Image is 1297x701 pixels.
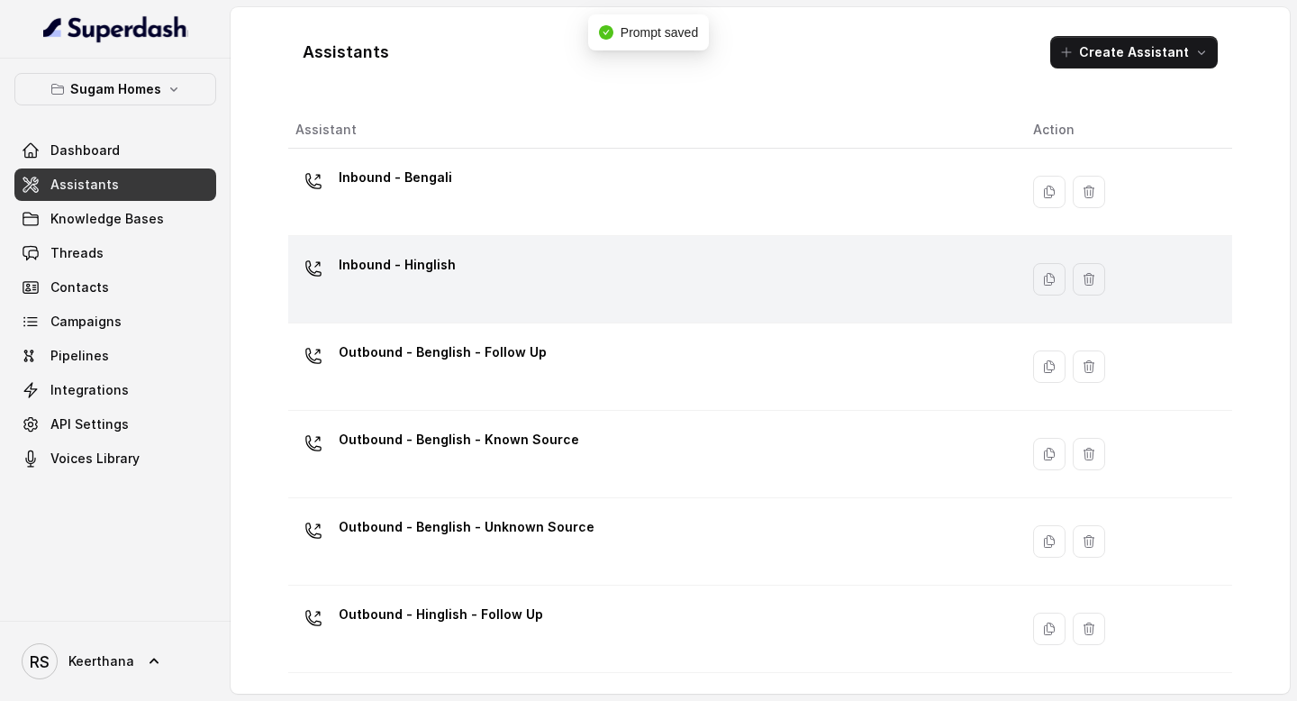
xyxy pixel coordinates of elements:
[14,271,216,304] a: Contacts
[621,25,698,40] span: Prompt saved
[339,163,452,192] p: Inbound - Bengali
[14,374,216,406] a: Integrations
[50,210,164,228] span: Knowledge Bases
[50,415,129,433] span: API Settings
[1019,112,1232,149] th: Action
[14,237,216,269] a: Threads
[50,244,104,262] span: Threads
[50,176,119,194] span: Assistants
[68,652,134,670] span: Keerthana
[30,652,50,671] text: RS
[50,381,129,399] span: Integrations
[50,347,109,365] span: Pipelines
[339,600,543,629] p: Outbound - Hinglish - Follow Up
[50,450,140,468] span: Voices Library
[14,442,216,475] a: Voices Library
[339,513,594,542] p: Outbound - Benglish - Unknown Source
[288,112,1019,149] th: Assistant
[14,636,216,687] a: Keerthana
[43,14,188,43] img: light.svg
[14,73,216,105] button: Sugam Homes
[339,425,579,454] p: Outbound - Benglish - Known Source
[14,340,216,372] a: Pipelines
[14,168,216,201] a: Assistants
[339,338,547,367] p: Outbound - Benglish - Follow Up
[70,78,161,100] p: Sugam Homes
[50,278,109,296] span: Contacts
[50,141,120,159] span: Dashboard
[339,250,456,279] p: Inbound - Hinglish
[303,38,389,67] h1: Assistants
[14,134,216,167] a: Dashboard
[599,25,613,40] span: check-circle
[1050,36,1218,68] button: Create Assistant
[14,203,216,235] a: Knowledge Bases
[14,408,216,441] a: API Settings
[14,305,216,338] a: Campaigns
[50,313,122,331] span: Campaigns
